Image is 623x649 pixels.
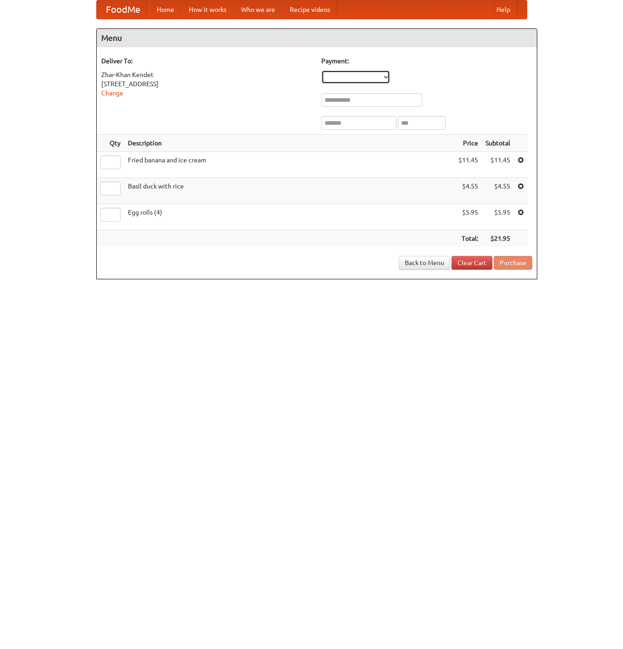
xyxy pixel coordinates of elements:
[101,56,312,66] h5: Deliver To:
[124,152,455,178] td: Fried banana and ice cream
[97,29,537,47] h4: Menu
[482,135,514,152] th: Subtotal
[101,89,123,97] a: Change
[124,178,455,204] td: Basil duck with rice
[399,256,450,270] a: Back to Menu
[97,0,149,19] a: FoodMe
[101,79,312,89] div: [STREET_ADDRESS]
[455,178,482,204] td: $4.55
[455,152,482,178] td: $11.45
[455,230,482,247] th: Total:
[482,204,514,230] td: $5.95
[182,0,234,19] a: How it works
[149,0,182,19] a: Home
[452,256,492,270] a: Clear Cart
[455,204,482,230] td: $5.95
[482,178,514,204] td: $4.55
[234,0,282,19] a: Who we are
[124,135,455,152] th: Description
[482,152,514,178] td: $11.45
[282,0,337,19] a: Recipe videos
[124,204,455,230] td: Egg rolls (4)
[489,0,518,19] a: Help
[482,230,514,247] th: $21.95
[321,56,532,66] h5: Payment:
[494,256,532,270] button: Purchase
[97,135,124,152] th: Qty
[455,135,482,152] th: Price
[101,70,312,79] div: Zhar-Khan Kendet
